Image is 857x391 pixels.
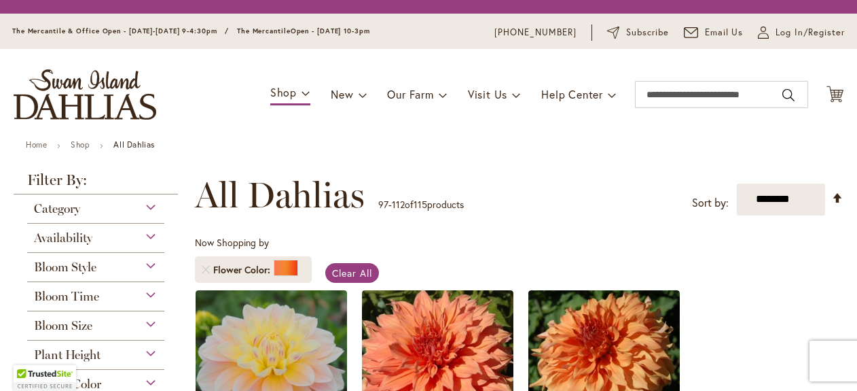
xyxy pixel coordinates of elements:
span: Flower Color [213,263,274,277]
span: Plant Height [34,347,101,362]
button: Search [782,84,795,106]
span: New [331,87,353,101]
span: Bloom Size [34,318,92,333]
span: Email Us [705,26,744,39]
a: Log In/Register [758,26,845,39]
span: 115 [414,198,427,211]
a: [PHONE_NUMBER] [494,26,577,39]
a: Home [26,139,47,150]
a: Subscribe [607,26,669,39]
span: Now Shopping by [195,236,269,249]
a: Remove Flower Color Orange/Peach [202,266,210,274]
span: Our Farm [387,87,433,101]
span: Category [34,201,80,216]
span: Shop [270,85,297,99]
span: 97 [378,198,388,211]
strong: All Dahlias [113,139,155,150]
p: - of products [378,194,464,216]
span: Visit Us [468,87,507,101]
a: Email Us [684,26,744,39]
a: Clear All [325,263,379,283]
strong: Filter By: [14,173,178,194]
span: 112 [392,198,405,211]
span: Open - [DATE] 10-3pm [291,27,370,35]
span: Clear All [332,267,372,279]
span: Log In/Register [776,26,845,39]
a: store logo [14,69,156,120]
span: Bloom Style [34,260,96,275]
span: The Mercantile & Office Open - [DATE]-[DATE] 9-4:30pm / The Mercantile [12,27,291,35]
span: Subscribe [626,26,669,39]
span: Help Center [541,87,603,101]
span: Availability [34,231,92,245]
label: Sort by: [692,190,729,216]
span: Bloom Time [34,289,99,304]
a: Shop [71,139,90,150]
span: All Dahlias [195,175,365,216]
iframe: Launch Accessibility Center [10,343,48,381]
